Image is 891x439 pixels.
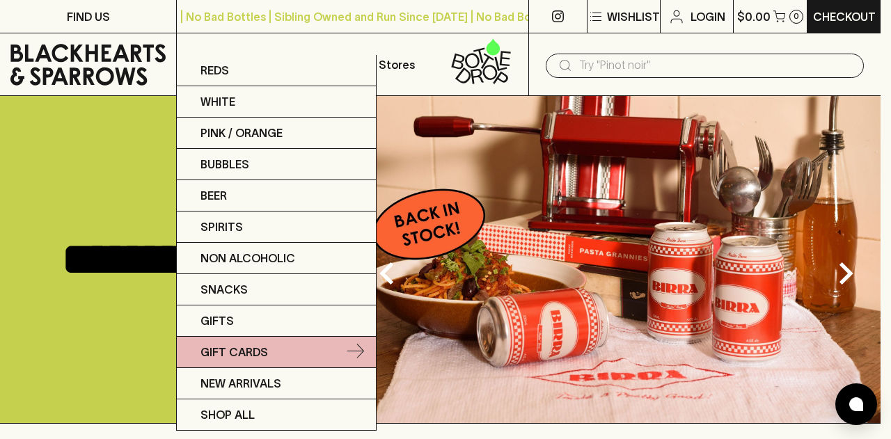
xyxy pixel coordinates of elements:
p: Beer [200,187,227,204]
img: bubble-icon [849,397,863,411]
p: Snacks [200,281,248,298]
a: White [177,86,376,118]
a: Beer [177,180,376,211]
a: Non Alcoholic [177,243,376,274]
a: Gifts [177,305,376,337]
p: White [200,93,235,110]
a: New Arrivals [177,368,376,399]
a: Spirits [177,211,376,243]
p: Gifts [200,312,234,329]
p: Bubbles [200,156,249,173]
a: Gift Cards [177,337,376,368]
p: Spirits [200,218,243,235]
p: Gift Cards [200,344,268,360]
a: Snacks [177,274,376,305]
a: Pink / Orange [177,118,376,149]
p: New Arrivals [200,375,281,392]
p: SHOP ALL [200,406,255,423]
p: Pink / Orange [200,125,283,141]
p: Reds [200,62,229,79]
a: SHOP ALL [177,399,376,430]
a: Bubbles [177,149,376,180]
p: Non Alcoholic [200,250,295,266]
a: Reds [177,55,376,86]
